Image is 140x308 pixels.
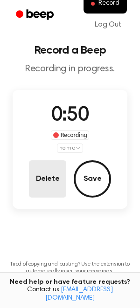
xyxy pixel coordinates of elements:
span: 0:50 [51,106,89,125]
button: Delete Audio Record [29,160,66,198]
button: Save Audio Record [74,160,111,198]
div: Recording [51,130,90,140]
a: Beep [9,6,62,24]
p: Tired of copying and pasting? Use the extension to automatically insert your recordings. [7,261,133,275]
span: Contact us [6,286,134,302]
p: Recording in progress. [7,63,133,75]
span: no mic [59,144,75,152]
a: [EMAIL_ADDRESS][DOMAIN_NAME] [45,287,113,301]
button: no mic [57,144,83,153]
h1: Record a Beep [7,45,133,56]
a: Log Out [85,14,131,36]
